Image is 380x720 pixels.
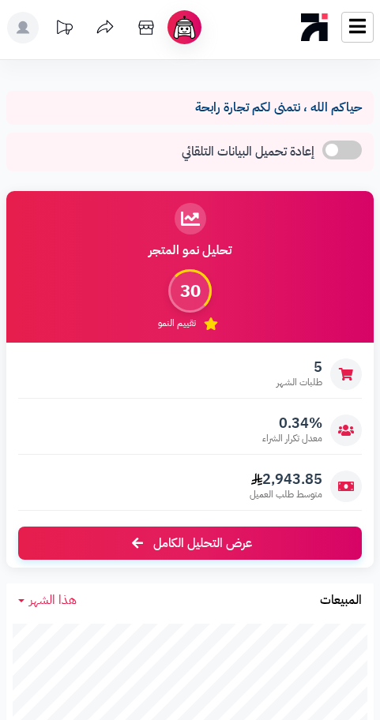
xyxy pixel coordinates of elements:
[44,12,84,47] a: تحديثات المنصة
[277,358,322,376] span: 5
[182,143,314,161] span: إعادة تحميل البيانات التلقائي
[250,471,322,488] span: 2,943.85
[262,414,322,432] span: 0.34%
[320,594,362,608] h3: المبيعات
[29,591,77,609] span: هذا الشهر
[301,9,329,45] img: logo-mobile.png
[158,317,196,330] span: تقييم النمو
[153,534,252,553] span: عرض التحليل الكامل
[277,376,322,389] span: طلبات الشهر
[18,591,77,609] a: هذا الشهر
[18,99,362,117] p: حياكم الله ، نتمنى لكم تجارة رابحة
[18,527,362,561] a: عرض التحليل الكامل
[262,432,322,445] span: معدل تكرار الشراء
[171,13,198,41] img: ai-face.png
[149,244,231,258] h3: تحليل نمو المتجر
[250,488,322,501] span: متوسط طلب العميل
